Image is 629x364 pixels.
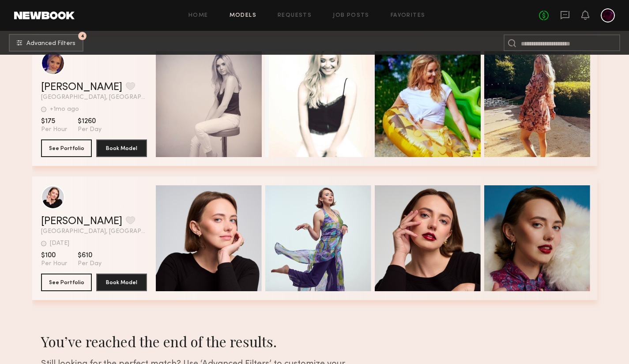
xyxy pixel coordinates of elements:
[41,216,122,227] a: [PERSON_NAME]
[41,94,147,101] span: [GEOGRAPHIC_DATA], [GEOGRAPHIC_DATA]
[41,126,67,134] span: Per Hour
[9,34,83,52] button: 4Advanced Filters
[78,251,102,260] span: $610
[41,332,373,351] div: You’ve reached the end of the results.
[78,126,102,134] span: Per Day
[188,13,208,19] a: Home
[41,139,92,157] button: See Portfolio
[41,260,67,268] span: Per Hour
[96,139,147,157] button: Book Model
[26,41,75,47] span: Advanced Filters
[333,13,369,19] a: Job Posts
[41,274,92,291] button: See Portfolio
[41,82,122,93] a: [PERSON_NAME]
[50,106,79,113] div: +1mo ago
[78,117,102,126] span: $1260
[391,13,426,19] a: Favorites
[78,260,102,268] span: Per Day
[278,13,312,19] a: Requests
[41,251,67,260] span: $100
[81,34,84,38] span: 4
[50,240,69,247] div: [DATE]
[41,117,67,126] span: $175
[96,274,147,291] button: Book Model
[230,13,256,19] a: Models
[41,229,147,235] span: [GEOGRAPHIC_DATA], [GEOGRAPHIC_DATA]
